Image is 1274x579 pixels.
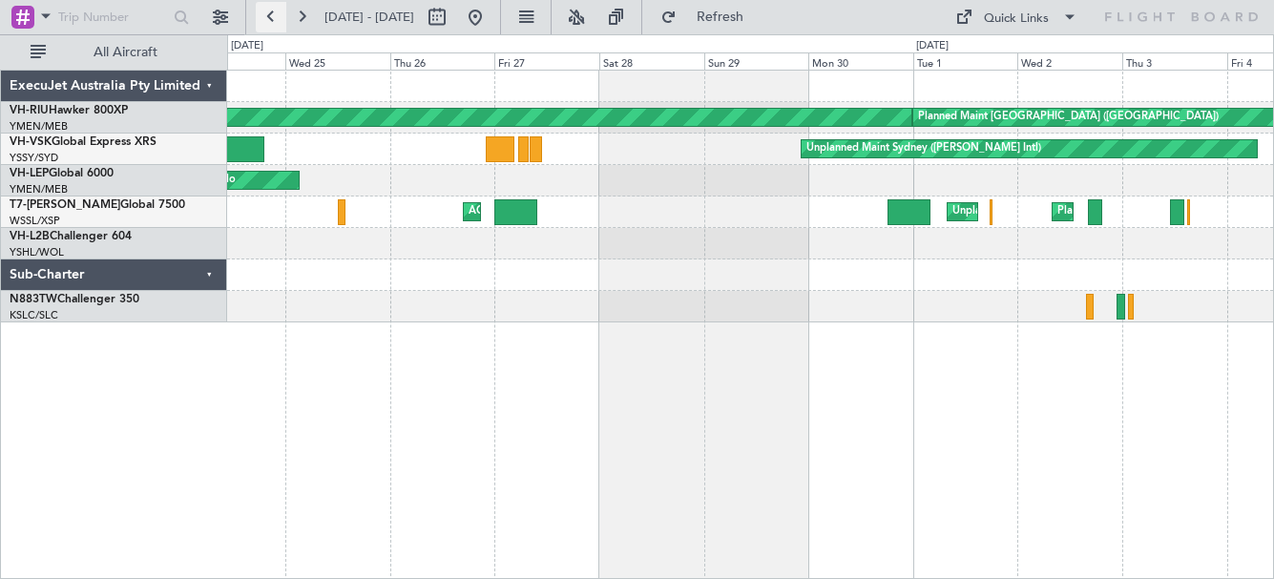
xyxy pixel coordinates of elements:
[10,231,132,242] a: VH-L2BChallenger 604
[652,2,766,32] button: Refresh
[984,10,1049,29] div: Quick Links
[10,294,139,305] a: N883TWChallenger 350
[21,37,207,68] button: All Aircraft
[58,3,168,31] input: Trip Number
[1017,52,1122,70] div: Wed 2
[390,52,495,70] div: Thu 26
[10,199,185,211] a: T7-[PERSON_NAME]Global 7500
[285,52,390,70] div: Wed 25
[324,9,414,26] span: [DATE] - [DATE]
[231,38,263,54] div: [DATE]
[10,105,128,116] a: VH-RIUHawker 800XP
[10,105,49,116] span: VH-RIU
[10,151,58,165] a: YSSY/SYD
[10,245,64,259] a: YSHL/WOL
[599,52,704,70] div: Sat 28
[10,199,120,211] span: T7-[PERSON_NAME]
[180,52,285,70] div: Tue 24
[918,103,1219,132] div: Planned Maint [GEOGRAPHIC_DATA] ([GEOGRAPHIC_DATA])
[10,119,68,134] a: YMEN/MEB
[916,38,949,54] div: [DATE]
[952,197,1148,226] div: Unplanned Maint [GEOGRAPHIC_DATA]
[10,308,58,322] a: KSLC/SLC
[469,197,682,226] div: AOG Maint London ([GEOGRAPHIC_DATA])
[806,134,1041,163] div: Unplanned Maint Sydney ([PERSON_NAME] Intl)
[704,52,809,70] div: Sun 29
[10,136,157,148] a: VH-VSKGlobal Express XRS
[10,168,49,179] span: VH-LEP
[808,52,913,70] div: Mon 30
[1122,52,1227,70] div: Thu 3
[10,294,57,305] span: N883TW
[494,52,599,70] div: Fri 27
[946,2,1087,32] button: Quick Links
[50,46,201,59] span: All Aircraft
[10,136,52,148] span: VH-VSK
[10,231,50,242] span: VH-L2B
[10,182,68,196] a: YMEN/MEB
[10,168,114,179] a: VH-LEPGlobal 6000
[680,10,761,24] span: Refresh
[10,214,60,228] a: WSSL/XSP
[913,52,1018,70] div: Tue 1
